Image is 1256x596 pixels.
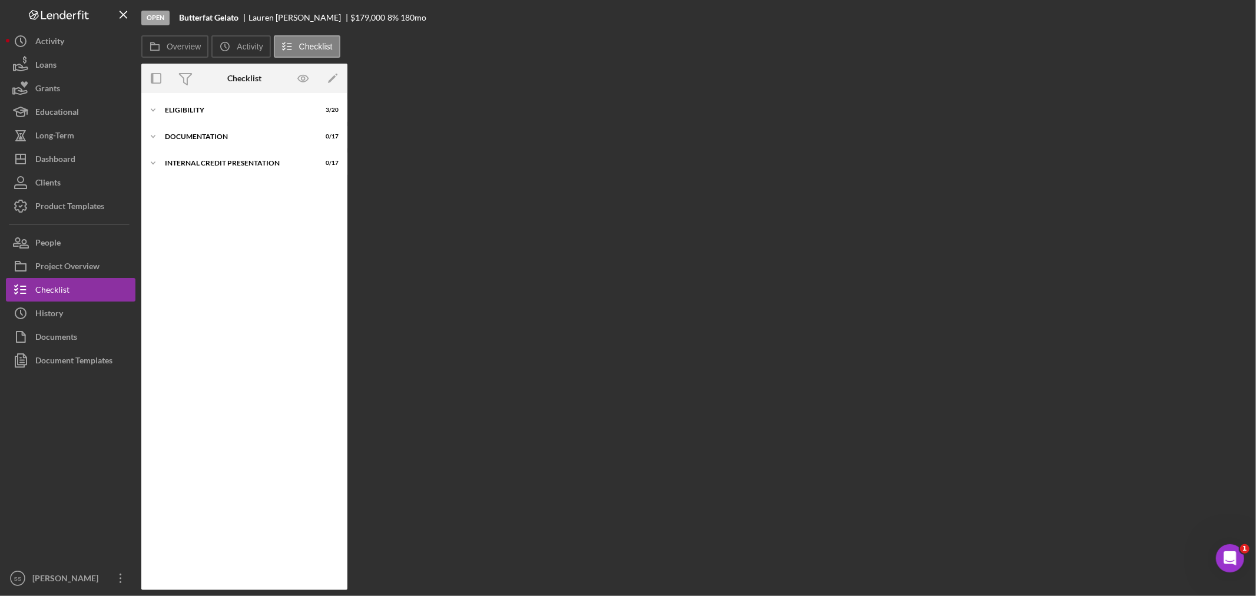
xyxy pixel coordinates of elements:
div: 0 / 17 [317,133,339,140]
div: 3 / 20 [317,107,339,114]
div: Educational [35,100,79,127]
button: Activity [211,35,270,58]
div: Dashboard [35,147,75,174]
button: SS[PERSON_NAME] [6,567,135,590]
button: History [6,302,135,325]
iframe: Intercom live chat [1216,544,1244,572]
div: Clients [35,171,61,197]
button: People [6,231,135,254]
button: Clients [6,171,135,194]
div: Project Overview [35,254,100,281]
div: Eligibility [165,107,309,114]
div: 8 % [387,13,399,22]
button: Checklist [274,35,340,58]
div: Loans [35,53,57,80]
div: Checklist [227,74,261,83]
div: Document Templates [35,349,112,375]
b: Butterfat Gelato [179,13,238,22]
div: Documents [35,325,77,352]
button: Document Templates [6,349,135,372]
div: Grants [35,77,60,103]
button: Educational [6,100,135,124]
button: Documents [6,325,135,349]
label: Activity [237,42,263,51]
button: Checklist [6,278,135,302]
button: Product Templates [6,194,135,218]
div: Checklist [35,278,69,304]
div: Lauren [PERSON_NAME] [248,13,351,22]
div: [PERSON_NAME] [29,567,106,593]
text: SS [14,575,22,582]
button: Dashboard [6,147,135,171]
button: Activity [6,29,135,53]
div: Open [141,11,170,25]
button: Overview [141,35,208,58]
div: Product Templates [35,194,104,221]
div: History [35,302,63,328]
div: 180 mo [400,13,426,22]
div: documentation [165,133,309,140]
div: 0 / 17 [317,160,339,167]
button: Loans [6,53,135,77]
span: 1 [1240,544,1250,554]
div: People [35,231,61,257]
button: Long-Term [6,124,135,147]
label: Checklist [299,42,333,51]
div: Long-Term [35,124,74,150]
label: Overview [167,42,201,51]
span: $179,000 [351,12,386,22]
button: Project Overview [6,254,135,278]
div: Activity [35,29,64,56]
button: Grants [6,77,135,100]
div: Internal Credit Presentation [165,160,309,167]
